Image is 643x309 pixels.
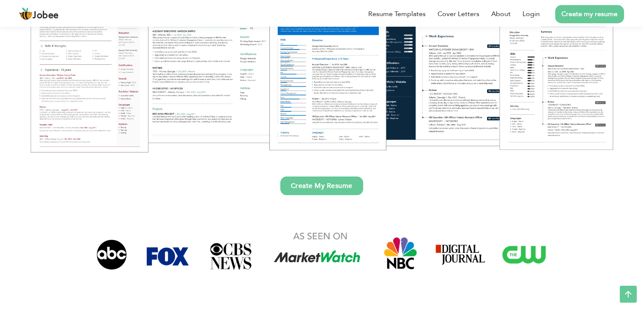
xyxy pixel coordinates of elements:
[491,9,511,19] a: About
[523,9,540,19] a: Login
[19,7,33,21] img: jobee.io
[280,177,363,195] a: Create My Resume
[33,11,59,20] span: Jobee
[19,7,59,21] a: Jobee
[555,5,624,23] a: Create my resume
[438,9,479,19] a: Cover Letters
[368,9,426,19] a: Resume Templates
